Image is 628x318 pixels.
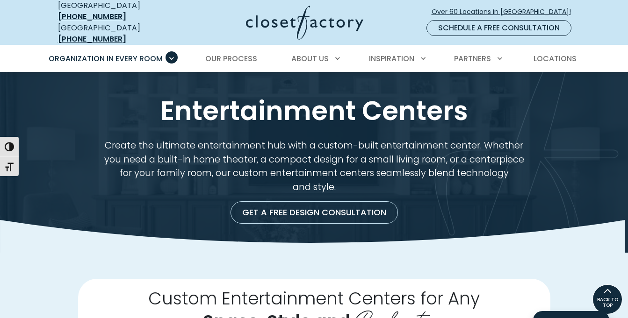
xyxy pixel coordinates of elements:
a: Get a Free Design Consultation [231,201,398,224]
h1: Entertainment Centers [56,94,572,127]
a: Over 60 Locations in [GEOGRAPHIC_DATA]! [431,4,579,20]
span: Over 60 Locations in [GEOGRAPHIC_DATA]! [432,7,578,17]
a: [PHONE_NUMBER] [58,11,126,22]
nav: Primary Menu [42,46,586,72]
span: Custom Entertainment Centers for Any [148,286,480,311]
span: Partners [454,53,491,64]
div: [GEOGRAPHIC_DATA] [58,22,173,45]
span: Organization in Every Room [49,53,163,64]
a: [PHONE_NUMBER] [58,34,126,44]
img: Closet Factory Logo [246,6,363,40]
span: About Us [291,53,329,64]
p: Create the ultimate entertainment hub with a custom-built entertainment center. Whether you need ... [100,139,528,194]
span: Our Process [205,53,257,64]
a: BACK TO TOP [592,284,622,314]
span: Inspiration [369,53,414,64]
span: BACK TO TOP [593,297,622,308]
a: Schedule a Free Consultation [426,20,571,36]
span: Locations [534,53,577,64]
